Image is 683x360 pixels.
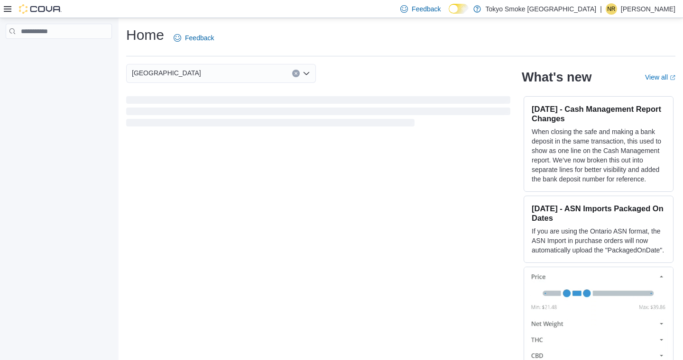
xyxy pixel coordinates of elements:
p: Tokyo Smoke [GEOGRAPHIC_DATA] [486,3,597,15]
h1: Home [126,26,164,45]
p: [PERSON_NAME] [621,3,675,15]
svg: External link [670,75,675,81]
a: View allExternal link [645,73,675,81]
span: Feedback [412,4,441,14]
div: Natasha Roberts [606,3,617,15]
span: Feedback [185,33,214,43]
span: [GEOGRAPHIC_DATA] [132,67,201,79]
span: Loading [126,98,510,128]
h3: [DATE] - ASN Imports Packaged On Dates [532,204,665,223]
button: Open list of options [303,70,310,77]
nav: Complex example [6,41,112,63]
p: | [600,3,602,15]
h2: What's new [522,70,591,85]
a: Feedback [170,28,218,47]
img: Cova [19,4,62,14]
h3: [DATE] - Cash Management Report Changes [532,104,665,123]
p: If you are using the Ontario ASN format, the ASN Import in purchase orders will now automatically... [532,226,665,255]
button: Clear input [292,70,300,77]
span: NR [607,3,615,15]
p: When closing the safe and making a bank deposit in the same transaction, this used to show as one... [532,127,665,184]
input: Dark Mode [449,4,469,14]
